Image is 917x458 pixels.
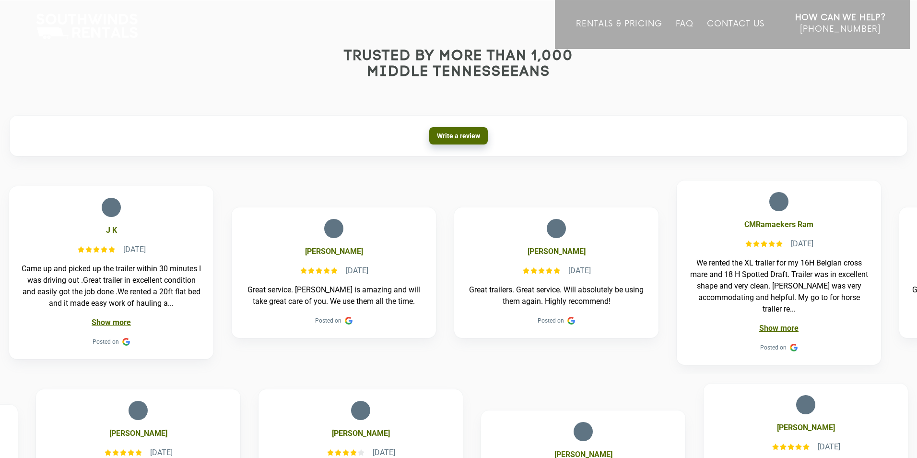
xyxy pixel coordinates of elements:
[567,317,575,325] div: Google
[106,225,117,236] b: J K
[466,284,647,307] div: Great trailers. Great service. Will absolutely be using them again. Highly recommend!
[102,198,121,217] img: J K
[576,19,662,49] a: Rentals & Pricing
[547,219,566,238] img: Trey Brown
[122,338,130,346] div: Google
[305,246,363,257] b: [PERSON_NAME]
[777,422,835,434] b: [PERSON_NAME]
[315,315,341,326] span: Posted on
[568,265,591,277] div: [DATE]
[538,315,564,326] span: Posted on
[21,263,202,309] div: Came up and picked up the trailer within 30 minutes I was driving out .Great trailer in excellent...
[744,219,813,230] b: CMRamaekers Ram
[707,19,764,49] a: Contact Us
[688,257,870,315] div: We rented the XL trailer for my 16H Belgian cross mare and 18 H Spotted Draft. Trailer was in exc...
[796,395,815,414] img: Chelsey Layton
[123,244,146,255] div: [DATE]
[31,12,142,41] img: Southwinds Rentals Logo
[92,318,131,327] a: Show more
[574,422,593,441] img: Jennifer Wampler
[93,336,119,348] span: Posted on
[759,324,799,333] a: Show more
[676,19,694,49] a: FAQ
[795,12,886,42] a: How Can We Help? [PHONE_NUMBER]
[800,24,881,34] span: [PHONE_NUMBER]
[122,338,130,346] img: Google Reviews
[332,428,390,439] b: [PERSON_NAME]
[346,265,368,277] div: [DATE]
[795,13,886,23] strong: How Can We Help?
[790,344,798,351] div: Google
[324,219,343,238] img: David Diaz
[769,192,788,211] img: CMRamaekers Ram
[109,428,167,439] b: [PERSON_NAME]
[345,317,353,325] img: Google Reviews
[129,401,148,420] img: Tom Hunter
[345,317,353,325] div: Google
[791,238,813,250] div: [DATE]
[790,344,798,351] img: Google Reviews
[243,284,424,307] div: Great service. [PERSON_NAME] is amazing and will take great care of you. We use them all the time.
[351,401,370,420] img: Ben Vz
[818,441,840,453] div: [DATE]
[567,317,575,325] img: Google Reviews
[528,246,586,257] b: [PERSON_NAME]
[760,342,787,353] span: Posted on
[429,127,488,145] a: Write a review
[437,132,480,140] span: Write a review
